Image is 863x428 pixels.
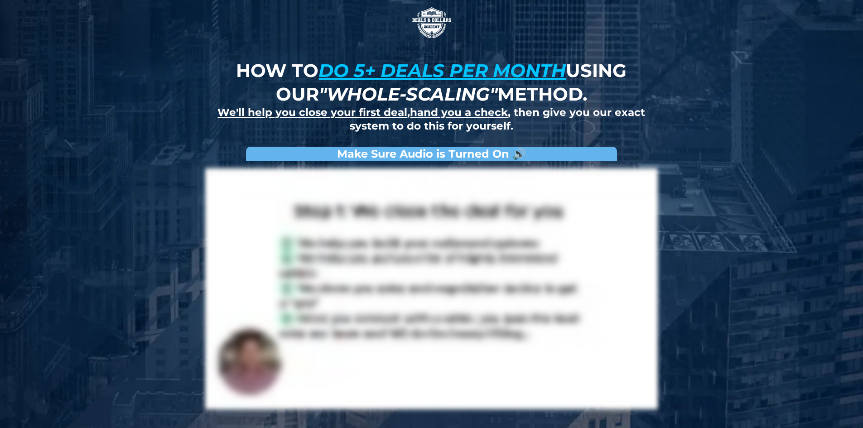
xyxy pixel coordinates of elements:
em: "whole-scaling" [319,83,497,105]
strong: Make Sure Audio is Turned On 🔊 [337,147,526,160]
u: hand you a check [410,106,508,119]
strong: , , then give you our exact system to do this for yourself. [217,106,645,132]
strong: How to using our method. [236,59,627,105]
u: do 5+ deals per month [318,59,566,82]
u: We'll help you close your first deal [217,106,407,119]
